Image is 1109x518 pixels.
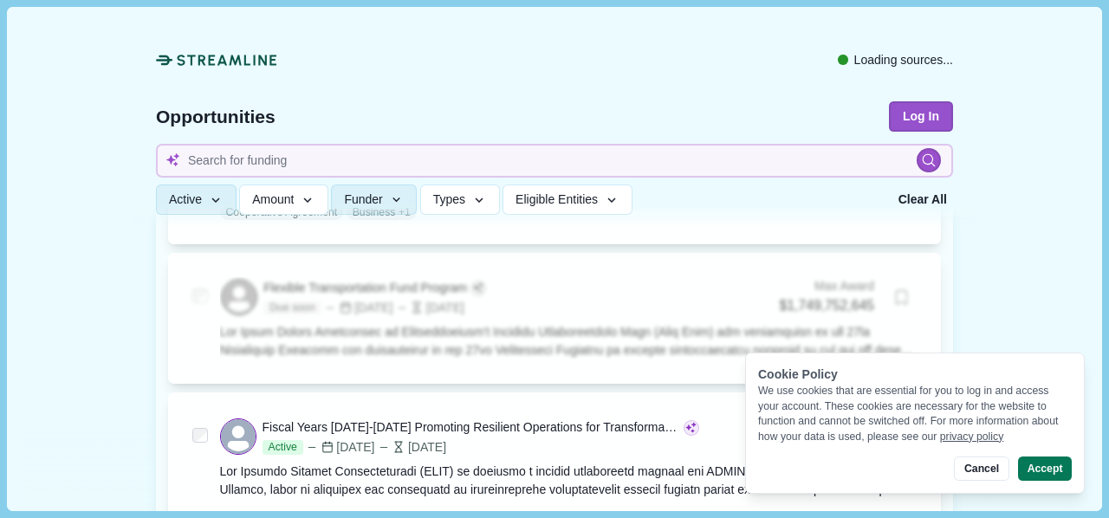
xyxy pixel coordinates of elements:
[156,185,237,216] button: Active
[889,101,953,132] button: Log In
[954,456,1008,481] button: Cancel
[156,144,953,178] input: Search for funding
[1018,456,1072,481] button: Accept
[222,280,256,314] svg: avatar
[263,418,681,437] div: Fiscal Years [DATE]-[DATE] Promoting Resilient Operations for Transformative, Efficient, and Cost...
[892,185,953,216] button: Clear All
[263,279,467,297] div: Flexible Transportation Fund Program
[263,301,321,316] span: Due soon
[780,295,874,317] div: $1,749,752,645
[331,185,417,216] button: Funder
[156,107,276,126] span: Opportunities
[239,185,328,216] button: Amount
[433,193,465,208] span: Types
[503,185,632,216] button: Eligible Entities
[324,299,392,317] div: [DATE]
[220,463,918,499] div: Lor Ipsumdo Sitamet Consecteturadi (ELIT) se doeiusmo t incidid utlaboreetd magnaal eni ADMINIM V...
[420,185,500,216] button: Types
[378,438,446,456] div: [DATE]
[854,51,953,69] span: Loading sources...
[396,299,464,317] div: [DATE]
[252,193,294,208] span: Amount
[516,193,598,208] span: Eligible Entities
[886,282,917,313] button: Bookmark this grant.
[221,419,256,454] svg: avatar
[758,384,1072,444] div: We use cookies that are essential for you to log in and access your account. These cookies are ne...
[169,193,202,208] span: Active
[263,440,303,456] span: Active
[220,323,918,359] div: Lor Ipsum Dolors Ametconsec ad Elitseddoeiusm't Incididu Utlaboreetdolo Magn (Aliq Enim) adm veni...
[344,193,382,208] span: Funder
[940,431,1004,443] a: privacy policy
[780,277,874,295] div: Max Award
[306,438,374,456] div: [DATE]
[758,367,838,381] span: Cookie Policy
